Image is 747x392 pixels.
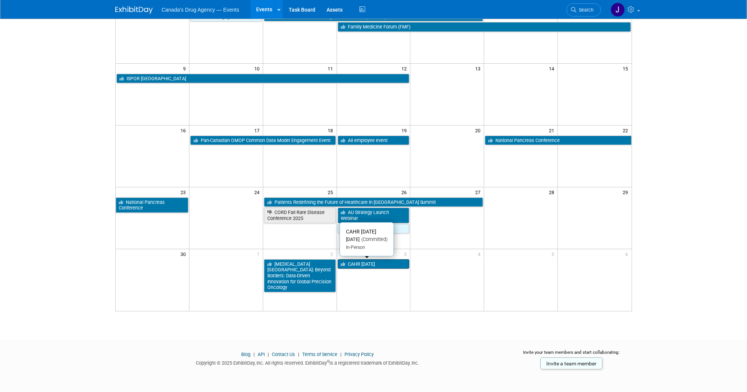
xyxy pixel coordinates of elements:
span: 12 [401,64,410,73]
a: Pan-Canadian OMOP Common Data Model Engagement Event [190,136,336,145]
a: CAHR [DATE] [338,259,410,269]
span: 23 [180,187,189,197]
a: AU Strategy Launch Webinar [338,208,410,223]
div: Invite your team members and start collaborating: [511,349,632,361]
a: ISPOR [GEOGRAPHIC_DATA] [116,74,410,84]
a: National Pancreas Conference [485,136,631,145]
span: 13 [474,64,484,73]
span: (Committed) [359,236,388,242]
sup: ® [327,359,330,364]
a: [MEDICAL_DATA] [GEOGRAPHIC_DATA]: Beyond Borders: Data-Driven Innovation for Global Precision Onc... [264,259,336,293]
span: 19 [401,126,410,135]
span: 10 [253,64,263,73]
span: | [296,352,301,357]
a: Terms of Service [302,352,337,357]
span: 22 [622,126,632,135]
span: 9 [182,64,189,73]
span: 20 [474,126,484,135]
span: 6 [625,249,632,259]
span: | [252,352,256,357]
a: Patients Redefining the Future of Healthcare in [GEOGRAPHIC_DATA] Summit [264,197,483,207]
span: 3 [403,249,410,259]
img: Jessica Gerwing [611,3,625,17]
a: Blog [241,352,250,357]
a: All employee event [338,136,410,145]
span: CAHR [DATE] [346,229,376,235]
span: 25 [327,187,337,197]
span: 28 [548,187,558,197]
span: 15 [622,64,632,73]
span: 29 [622,187,632,197]
a: Contact Us [272,352,295,357]
span: 26 [401,187,410,197]
a: Invite a team member [540,358,602,370]
span: 2 [330,249,337,259]
span: 21 [548,126,558,135]
span: 4 [477,249,484,259]
span: Search [577,7,594,13]
span: 17 [253,126,263,135]
span: | [338,352,343,357]
a: CORD Fall Rare Disease Conference 2025 [264,208,336,223]
div: [DATE] [346,236,388,243]
span: 11 [327,64,337,73]
span: | [266,352,271,357]
a: Evidence Café Series [338,224,410,234]
span: 30 [180,249,189,259]
span: 27 [474,187,484,197]
img: ExhibitDay [115,6,153,14]
div: Copyright © 2025 ExhibitDay, Inc. All rights reserved. ExhibitDay is a registered trademark of Ex... [115,358,500,367]
a: API [258,352,265,357]
span: 5 [551,249,558,259]
span: 14 [548,64,558,73]
span: In-Person [346,245,365,250]
span: 16 [180,126,189,135]
span: 1 [256,249,263,259]
span: Canada's Drug Agency — Events [162,7,239,13]
a: Search [567,3,601,16]
a: Privacy Policy [344,352,374,357]
span: 18 [327,126,337,135]
span: 24 [253,187,263,197]
a: National Pancreas Conference [116,197,188,213]
a: Family Medicine Forum (FMF) [338,22,631,32]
